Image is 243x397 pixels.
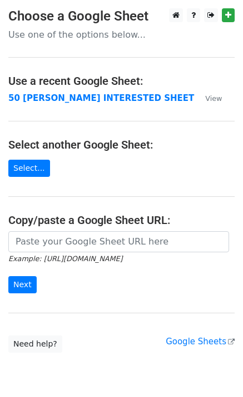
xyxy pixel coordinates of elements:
[194,93,222,103] a: View
[8,74,235,88] h4: Use a recent Google Sheet:
[8,213,235,227] h4: Copy/paste a Google Sheet URL:
[8,8,235,24] h3: Choose a Google Sheet
[8,93,194,103] a: 50 [PERSON_NAME] INTERESTED SHEET
[187,344,243,397] iframe: Chat Widget
[8,276,37,293] input: Next
[8,160,50,177] a: Select...
[8,138,235,151] h4: Select another Google Sheet:
[166,337,235,347] a: Google Sheets
[8,335,62,353] a: Need help?
[8,255,122,263] small: Example: [URL][DOMAIN_NAME]
[8,231,229,252] input: Paste your Google Sheet URL here
[205,94,222,103] small: View
[8,29,235,40] p: Use one of the options below...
